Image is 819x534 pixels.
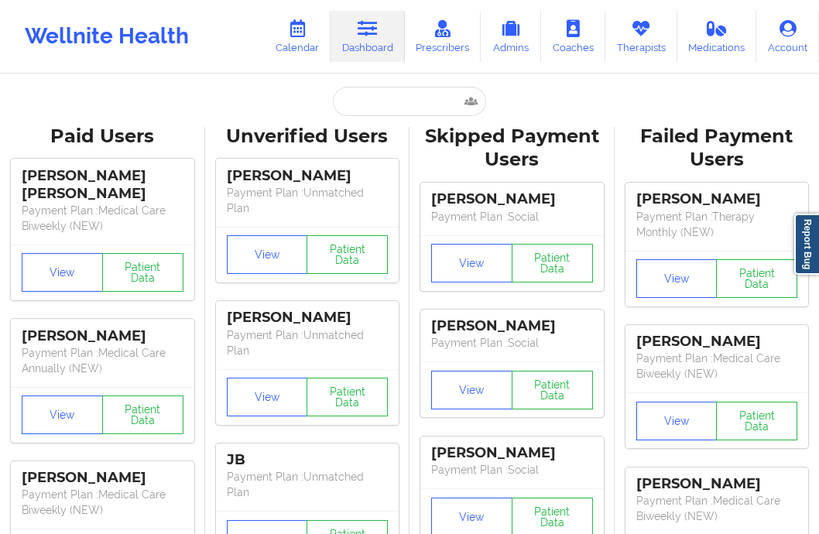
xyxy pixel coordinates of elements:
div: Unverified Users [216,125,399,149]
div: [PERSON_NAME] [227,167,389,185]
p: Payment Plan : Medical Care Biweekly (NEW) [636,493,798,524]
p: Payment Plan : Medical Care Biweekly (NEW) [22,487,183,518]
button: View [227,378,308,416]
button: Patient Data [102,395,183,434]
button: Patient Data [716,259,797,298]
a: Calendar [264,11,331,62]
div: [PERSON_NAME] [22,469,183,487]
button: Patient Data [716,402,797,440]
a: Prescribers [405,11,481,62]
div: [PERSON_NAME] [227,309,389,327]
p: Payment Plan : Medical Care Annually (NEW) [22,345,183,376]
p: Payment Plan : Unmatched Plan [227,185,389,216]
a: Dashboard [331,11,405,62]
p: Payment Plan : Unmatched Plan [227,469,389,500]
p: Payment Plan : Therapy Monthly (NEW) [636,209,798,240]
button: View [227,235,308,274]
button: View [431,371,512,409]
div: JB [227,451,389,469]
button: View [22,253,103,292]
button: View [636,259,718,298]
a: Report Bug [794,214,819,275]
div: [PERSON_NAME] [431,190,593,208]
div: Paid Users [11,125,194,149]
p: Payment Plan : Medical Care Biweekly (NEW) [636,351,798,382]
button: Patient Data [307,378,388,416]
p: Payment Plan : Social [431,335,593,351]
div: [PERSON_NAME] [636,333,798,351]
div: [PERSON_NAME] [PERSON_NAME] [22,167,183,203]
button: Patient Data [307,235,388,274]
a: Coaches [541,11,605,62]
p: Payment Plan : Unmatched Plan [227,327,389,358]
button: Patient Data [512,244,593,282]
a: Therapists [605,11,677,62]
div: [PERSON_NAME] [22,327,183,345]
button: Patient Data [512,371,593,409]
div: [PERSON_NAME] [636,190,798,208]
div: Failed Payment Users [625,125,809,173]
div: Skipped Payment Users [420,125,604,173]
p: Payment Plan : Medical Care Biweekly (NEW) [22,203,183,234]
div: [PERSON_NAME] [431,444,593,462]
a: Medications [677,11,757,62]
button: View [22,395,103,434]
a: Account [756,11,819,62]
button: View [431,244,512,282]
p: Payment Plan : Social [431,462,593,478]
div: [PERSON_NAME] [431,317,593,335]
a: Admins [481,11,541,62]
button: Patient Data [102,253,183,292]
div: [PERSON_NAME] [636,475,798,493]
p: Payment Plan : Social [431,209,593,224]
button: View [636,402,718,440]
